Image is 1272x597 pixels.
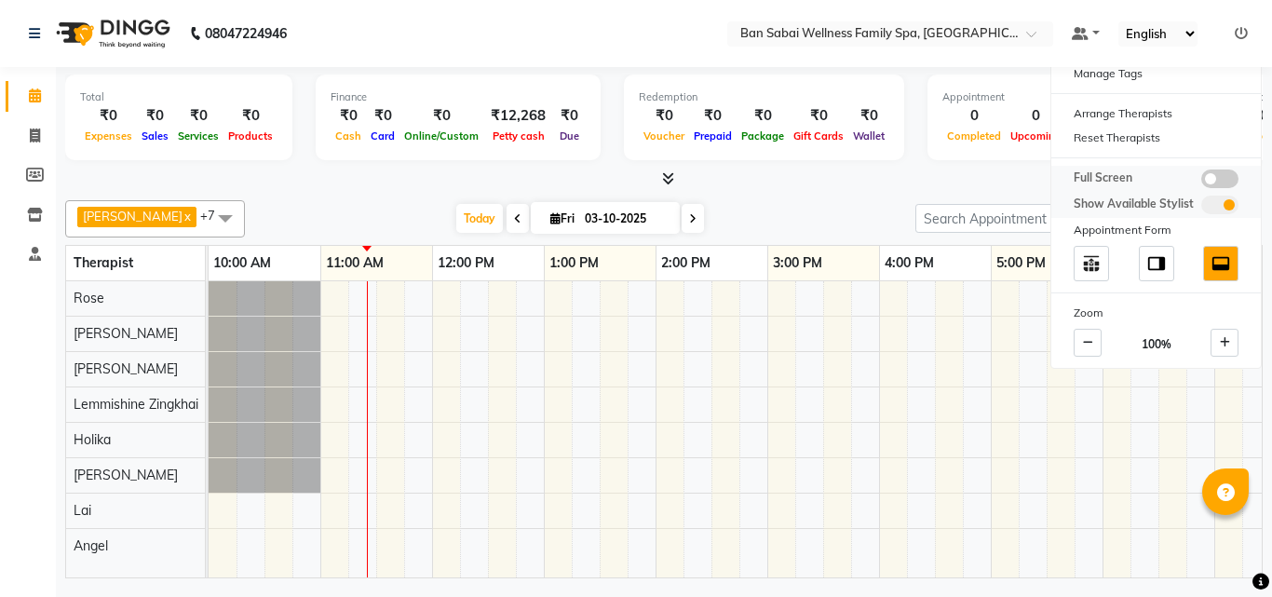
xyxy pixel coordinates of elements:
div: 0 [1006,105,1066,127]
img: dock_bottom.svg [1211,253,1231,274]
span: Wallet [848,129,889,142]
img: dock_right.svg [1146,253,1167,274]
div: Finance [331,89,586,105]
div: ₹0 [689,105,737,127]
img: logo [47,7,175,60]
span: Today [456,204,503,233]
span: Full Screen [1074,170,1132,188]
span: Card [366,129,399,142]
div: ₹0 [789,105,848,127]
a: x [183,209,191,224]
div: Appointment Form [1051,218,1261,242]
a: 4:00 PM [880,250,939,277]
span: +7 [200,208,229,223]
span: [PERSON_NAME] [74,467,178,483]
div: ₹0 [553,105,586,127]
div: ₹0 [137,105,173,127]
div: ₹0 [639,105,689,127]
div: 0 [942,105,1006,127]
span: Products [223,129,277,142]
div: ₹0 [737,105,789,127]
span: Lai [74,502,91,519]
span: Cash [331,129,366,142]
span: Holika [74,431,111,448]
span: Due [555,129,584,142]
a: 10:00 AM [209,250,276,277]
span: Angel [74,537,108,554]
span: Services [173,129,223,142]
span: Prepaid [689,129,737,142]
div: ₹0 [80,105,137,127]
b: 08047224946 [205,7,287,60]
img: table_move_above.svg [1081,253,1102,274]
a: 12:00 PM [433,250,499,277]
a: 11:00 AM [321,250,388,277]
input: Search Appointment [915,204,1078,233]
div: Appointment [942,89,1173,105]
span: Gift Cards [789,129,848,142]
span: Voucher [639,129,689,142]
div: ₹12,268 [483,105,553,127]
span: Expenses [80,129,137,142]
span: [PERSON_NAME] [74,360,178,377]
a: 2:00 PM [656,250,715,277]
div: Zoom [1051,301,1261,325]
div: Total [80,89,277,105]
div: Reset Therapists [1051,126,1261,150]
span: Petty cash [488,129,549,142]
span: [PERSON_NAME] [74,325,178,342]
div: Manage Tags [1051,61,1261,86]
a: 3:00 PM [768,250,827,277]
div: ₹0 [331,105,366,127]
a: 5:00 PM [992,250,1050,277]
div: Arrange Therapists [1051,102,1261,126]
a: 1:00 PM [545,250,603,277]
div: ₹0 [366,105,399,127]
input: 2025-10-03 [579,205,672,233]
span: Completed [942,129,1006,142]
div: ₹0 [173,105,223,127]
span: Package [737,129,789,142]
span: [PERSON_NAME] [83,209,183,224]
div: Redemption [639,89,889,105]
span: Rose [74,290,104,306]
span: Online/Custom [399,129,483,142]
span: Upcoming [1006,129,1066,142]
span: Sales [137,129,173,142]
div: ₹0 [848,105,889,127]
span: Therapist [74,254,133,271]
span: Lemmishine Zingkhai [74,396,198,413]
div: ₹0 [223,105,277,127]
span: Show Available Stylist [1074,196,1194,214]
span: 100% [1142,336,1171,353]
div: ₹0 [399,105,483,127]
span: Fri [546,211,579,225]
